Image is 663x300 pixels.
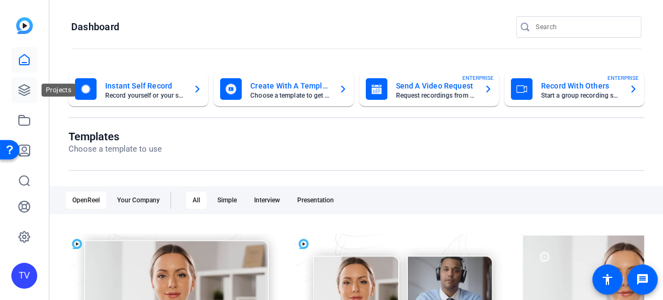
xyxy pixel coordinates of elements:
[42,84,76,97] div: Projects
[105,79,184,92] mat-card-title: Instant Self Record
[636,273,649,286] mat-icon: message
[211,192,243,209] div: Simple
[541,79,620,92] mat-card-title: Record With Others
[69,130,162,143] h1: Templates
[186,192,207,209] div: All
[250,92,330,99] mat-card-subtitle: Choose a template to get started
[71,21,119,33] h1: Dashboard
[69,72,208,106] button: Instant Self RecordRecord yourself or your screen
[541,92,620,99] mat-card-subtitle: Start a group recording session
[66,192,106,209] div: OpenReel
[250,79,330,92] mat-card-title: Create With A Template
[291,192,340,209] div: Presentation
[111,192,166,209] div: Your Company
[396,79,475,92] mat-card-title: Send A Video Request
[607,74,639,82] span: ENTERPRISE
[105,92,184,99] mat-card-subtitle: Record yourself or your screen
[11,263,37,289] div: TV
[214,72,353,106] button: Create With A TemplateChoose a template to get started
[16,17,33,34] img: blue-gradient.svg
[396,92,475,99] mat-card-subtitle: Request recordings from anyone, anywhere
[248,192,286,209] div: Interview
[601,273,614,286] mat-icon: accessibility
[69,143,162,155] p: Choose a template to use
[359,72,499,106] button: Send A Video RequestRequest recordings from anyone, anywhereENTERPRISE
[536,21,633,33] input: Search
[462,74,494,82] span: ENTERPRISE
[504,72,644,106] button: Record With OthersStart a group recording sessionENTERPRISE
